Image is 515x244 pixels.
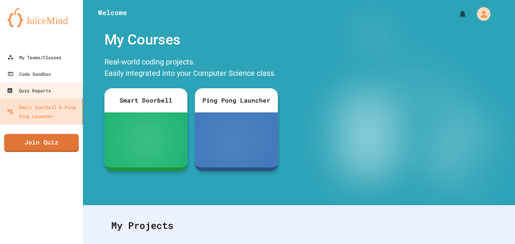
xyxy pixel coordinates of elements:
img: logo-orange.svg [8,8,75,27]
div: My Teams/Classes [8,53,61,62]
iframe: chat widget [452,181,507,213]
div: Code Sandbox [8,69,51,78]
a: Join Quiz [4,134,79,152]
div: Ping Pong Launcher [195,88,278,112]
div: My Account [469,5,492,23]
div: Quiz Reports [7,86,51,95]
div: Smart Doorbell [104,88,187,112]
div: My Notifications [444,8,469,20]
div: Smart Doorbell & Ping Pong Launcher [7,102,79,121]
div: My Projects [104,211,494,240]
div: Real-world coding projects. Easily integrated into your Computer Science class. [101,54,282,83]
img: sdb-white.svg [135,125,156,155]
img: ppl-with-ball.png [219,125,253,155]
div: My Courses [101,25,282,54]
iframe: chat widget [483,214,507,236]
img: banner-image-my-projects.png [306,25,508,198]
